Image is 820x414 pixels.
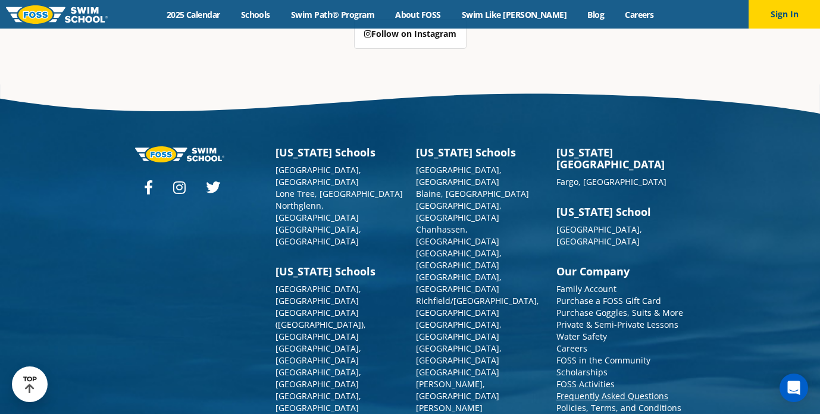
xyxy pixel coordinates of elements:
[276,390,361,413] a: [GEOGRAPHIC_DATA], [GEOGRAPHIC_DATA]
[556,307,683,318] a: Purchase Goggles, Suits & More
[556,331,607,342] a: Water Safety
[276,164,361,187] a: [GEOGRAPHIC_DATA], [GEOGRAPHIC_DATA]
[556,265,685,277] h3: Our Company
[556,224,642,247] a: [GEOGRAPHIC_DATA], [GEOGRAPHIC_DATA]
[556,378,615,390] a: FOSS Activities
[556,146,685,170] h3: [US_STATE][GEOGRAPHIC_DATA]
[416,366,499,402] a: [GEOGRAPHIC_DATA][PERSON_NAME], [GEOGRAPHIC_DATA]
[416,200,502,223] a: [GEOGRAPHIC_DATA], [GEOGRAPHIC_DATA]
[276,366,361,390] a: [GEOGRAPHIC_DATA], [GEOGRAPHIC_DATA]
[276,200,359,223] a: Northglenn, [GEOGRAPHIC_DATA]
[556,319,678,330] a: Private & Semi-Private Lessons
[615,9,664,20] a: Careers
[577,9,615,20] a: Blog
[416,146,544,158] h3: [US_STATE] Schools
[276,283,361,306] a: [GEOGRAPHIC_DATA], [GEOGRAPHIC_DATA]
[385,9,452,20] a: About FOSS
[23,375,37,394] div: TOP
[276,343,361,366] a: [GEOGRAPHIC_DATA], [GEOGRAPHIC_DATA]
[416,164,502,187] a: [GEOGRAPHIC_DATA], [GEOGRAPHIC_DATA]
[416,295,539,318] a: Richfield/[GEOGRAPHIC_DATA], [GEOGRAPHIC_DATA]
[556,206,685,218] h3: [US_STATE] School
[276,188,403,199] a: Lone Tree, [GEOGRAPHIC_DATA]
[416,343,502,366] a: [GEOGRAPHIC_DATA], [GEOGRAPHIC_DATA]
[451,9,577,20] a: Swim Like [PERSON_NAME]
[780,374,808,402] div: Open Intercom Messenger
[416,188,529,199] a: Blaine, [GEOGRAPHIC_DATA]
[354,19,467,49] a: Follow on Instagram
[416,224,499,247] a: Chanhassen, [GEOGRAPHIC_DATA]
[556,402,681,413] a: Policies, Terms, and Conditions
[276,224,361,247] a: [GEOGRAPHIC_DATA], [GEOGRAPHIC_DATA]
[556,390,668,402] a: Frequently Asked Questions
[416,247,502,271] a: [GEOGRAPHIC_DATA], [GEOGRAPHIC_DATA]
[280,9,384,20] a: Swim Path® Program
[276,307,366,342] a: [GEOGRAPHIC_DATA] ([GEOGRAPHIC_DATA]), [GEOGRAPHIC_DATA]
[556,176,666,187] a: Fargo, [GEOGRAPHIC_DATA]
[135,146,224,162] img: Foss-logo-horizontal-white.svg
[276,146,404,158] h3: [US_STATE] Schools
[556,366,608,378] a: Scholarships
[6,5,108,24] img: FOSS Swim School Logo
[556,355,650,366] a: FOSS in the Community
[416,271,502,294] a: [GEOGRAPHIC_DATA], [GEOGRAPHIC_DATA]
[230,9,280,20] a: Schools
[556,283,616,294] a: Family Account
[156,9,230,20] a: 2025 Calendar
[416,319,502,342] a: [GEOGRAPHIC_DATA], [GEOGRAPHIC_DATA]
[556,295,661,306] a: Purchase a FOSS Gift Card
[276,265,404,277] h3: [US_STATE] Schools
[556,343,587,354] a: Careers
